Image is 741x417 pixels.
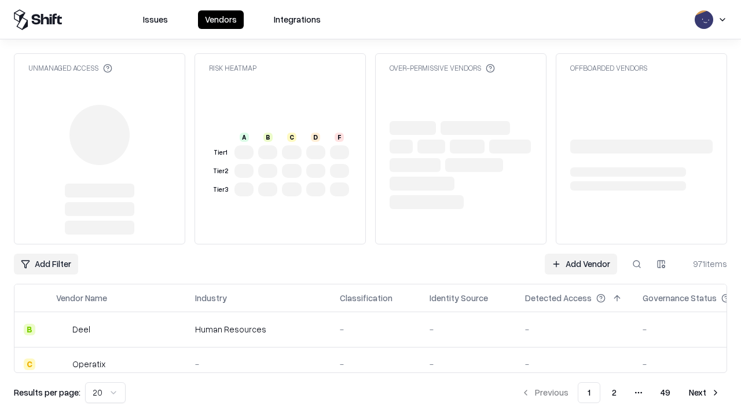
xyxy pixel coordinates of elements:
button: 2 [603,382,626,403]
div: Over-Permissive Vendors [390,63,495,73]
div: Tier 2 [211,166,230,176]
div: - [525,358,624,370]
div: D [311,133,320,142]
div: Detected Access [525,292,592,304]
div: Unmanaged Access [28,63,112,73]
div: - [340,323,411,335]
button: 49 [651,382,680,403]
div: Deel [72,323,90,335]
button: Integrations [267,10,328,29]
div: C [24,359,35,370]
button: 1 [578,382,600,403]
div: Tier 3 [211,185,230,195]
div: Classification [340,292,392,304]
div: Offboarded Vendors [570,63,647,73]
div: - [340,358,411,370]
div: 971 items [681,258,727,270]
div: Identity Source [430,292,488,304]
div: - [195,358,321,370]
div: Risk Heatmap [209,63,256,73]
a: Add Vendor [545,254,617,275]
div: F [335,133,344,142]
div: - [430,358,507,370]
p: Results per page: [14,386,80,398]
button: Vendors [198,10,244,29]
button: Add Filter [14,254,78,275]
img: Deel [56,324,68,335]
div: Operatix [72,358,105,370]
div: Industry [195,292,227,304]
button: Issues [136,10,175,29]
div: C [287,133,296,142]
div: B [24,324,35,335]
div: A [240,133,249,142]
div: - [525,323,624,335]
nav: pagination [514,382,727,403]
div: Vendor Name [56,292,107,304]
button: Next [682,382,727,403]
div: Human Resources [195,323,321,335]
div: Governance Status [643,292,717,304]
div: - [430,323,507,335]
img: Operatix [56,359,68,370]
div: Tier 1 [211,148,230,158]
div: B [263,133,273,142]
